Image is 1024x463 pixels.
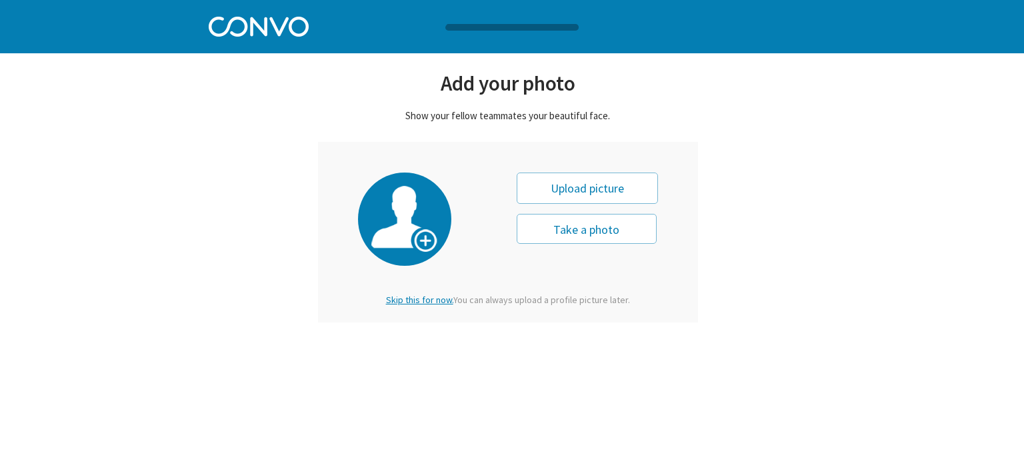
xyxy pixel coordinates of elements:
[209,13,309,37] img: Convo Logo
[375,294,641,306] div: You can always upload a profile picture later.
[517,214,657,244] button: Take a photo
[318,70,698,96] div: Add your photo
[386,294,453,306] span: Skip this for now.
[517,173,658,204] div: Upload picture
[318,109,698,122] div: Show your fellow teammates your beautiful face.
[371,186,438,254] img: profile-picture.png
